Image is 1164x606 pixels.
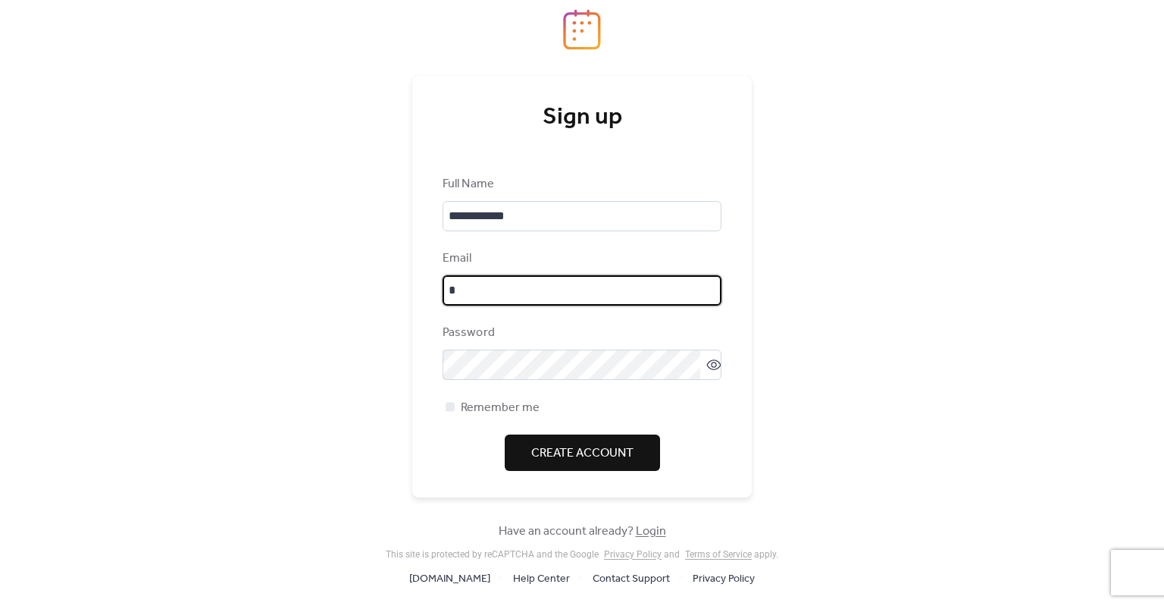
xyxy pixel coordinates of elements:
span: Help Center [513,570,570,589]
a: Help Center [513,569,570,588]
div: Full Name [443,175,718,193]
div: Sign up [443,102,721,133]
img: logo [563,9,601,50]
a: Privacy Policy [693,569,755,588]
a: Contact Support [593,569,670,588]
a: Privacy Policy [604,549,662,560]
div: This site is protected by reCAPTCHA and the Google and apply . [386,549,778,560]
a: Login [636,520,666,543]
span: [DOMAIN_NAME] [409,570,490,589]
a: [DOMAIN_NAME] [409,569,490,588]
span: Have an account already? [499,523,666,541]
a: Terms of Service [685,549,752,560]
button: Create Account [505,435,660,471]
span: Remember me [461,399,540,417]
div: Email [443,250,718,268]
span: Contact Support [593,570,670,589]
span: Create Account [531,444,634,463]
span: Privacy Policy [693,570,755,589]
div: Password [443,324,718,342]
